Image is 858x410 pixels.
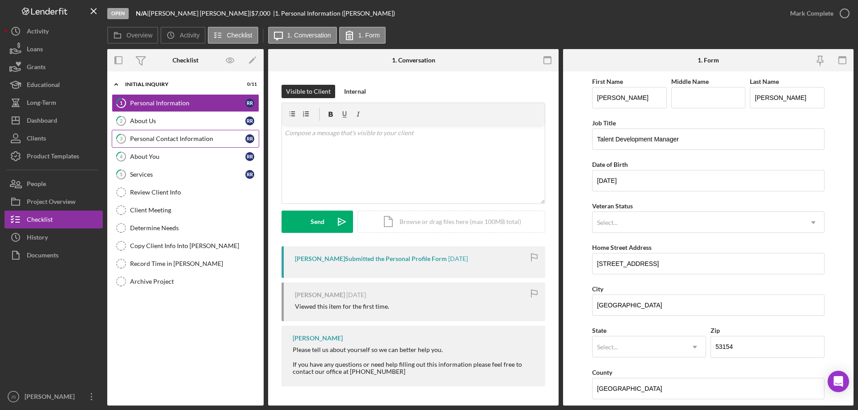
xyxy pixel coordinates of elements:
[4,211,103,228] button: Checklist
[592,161,628,168] label: Date of Birth
[245,99,254,108] div: R R
[136,9,147,17] b: N/A
[112,112,259,130] a: 2About UsRR
[592,244,652,251] label: Home Street Address
[27,175,46,195] div: People
[27,147,79,167] div: Product Templates
[27,22,49,42] div: Activity
[245,152,254,161] div: R R
[130,260,259,267] div: Record Time in [PERSON_NAME]
[295,291,345,298] div: [PERSON_NAME]
[828,371,849,392] div: Open Intercom Messenger
[120,136,122,141] tspan: 3
[4,193,103,211] button: Project Overview
[107,27,158,44] button: Overview
[273,10,395,17] div: | 1. Personal Information ([PERSON_NAME])
[4,22,103,40] button: Activity
[4,246,103,264] button: Documents
[750,78,779,85] label: Last Name
[112,219,259,237] a: Determine Needs
[136,10,149,17] div: |
[293,361,536,375] div: If you have any questions or need help filling out this information please feel free to contact o...
[112,94,259,112] a: 1Personal InformationRR
[245,170,254,179] div: R R
[592,285,603,293] label: City
[112,273,259,290] a: Archive Project
[27,211,53,231] div: Checklist
[120,171,122,177] tspan: 5
[112,183,259,201] a: Review Client Info
[293,335,343,342] div: [PERSON_NAME]
[4,147,103,165] button: Product Templates
[160,27,205,44] button: Activity
[4,388,103,406] button: JS[PERSON_NAME]
[282,85,335,98] button: Visible to Client
[592,369,612,376] label: County
[392,57,435,64] div: 1. Conversation
[293,346,536,353] div: Please tell us about yourself so we can better help you.
[4,175,103,193] button: People
[27,129,46,149] div: Clients
[27,246,59,266] div: Documents
[711,327,720,334] label: Zip
[120,100,122,106] tspan: 1
[4,76,103,94] button: Educational
[130,99,245,107] div: Personal Information
[241,82,257,87] div: 0 / 11
[208,27,258,44] button: Checklist
[781,4,854,22] button: Mark Complete
[130,117,245,124] div: About Us
[130,278,259,285] div: Archive Project
[287,32,331,39] label: 1. Conversation
[592,78,623,85] label: First Name
[130,153,245,160] div: About You
[149,10,251,17] div: [PERSON_NAME] [PERSON_NAME] |
[130,207,259,214] div: Client Meeting
[22,388,80,408] div: [PERSON_NAME]
[112,148,259,166] a: 4About YouRR
[130,135,245,142] div: Personal Contact Information
[27,76,60,96] div: Educational
[4,112,103,129] button: Dashboard
[120,118,122,124] tspan: 2
[4,58,103,76] button: Grants
[4,94,103,112] button: Long-Term
[27,40,43,60] div: Loans
[340,85,370,98] button: Internal
[698,57,719,64] div: 1. Form
[4,40,103,58] button: Loans
[112,237,259,255] a: Copy Client Info Into [PERSON_NAME]
[120,153,123,159] tspan: 4
[27,228,48,248] div: History
[790,4,833,22] div: Mark Complete
[27,112,57,132] div: Dashboard
[112,255,259,273] a: Record Time in [PERSON_NAME]
[27,58,46,78] div: Grants
[27,193,76,213] div: Project Overview
[4,129,103,147] button: Clients
[286,85,331,98] div: Visible to Client
[112,201,259,219] a: Client Meeting
[251,9,270,17] span: $7,000
[4,228,103,246] button: History
[245,134,254,143] div: R R
[245,116,254,125] div: R R
[268,27,337,44] button: 1. Conversation
[130,171,245,178] div: Services
[27,94,56,114] div: Long-Term
[227,32,252,39] label: Checklist
[671,78,709,85] label: Middle Name
[107,8,129,19] div: Open
[339,27,386,44] button: 1. Form
[282,211,353,233] button: Send
[130,189,259,196] div: Review Client Info
[592,119,616,127] label: Job Title
[126,32,152,39] label: Overview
